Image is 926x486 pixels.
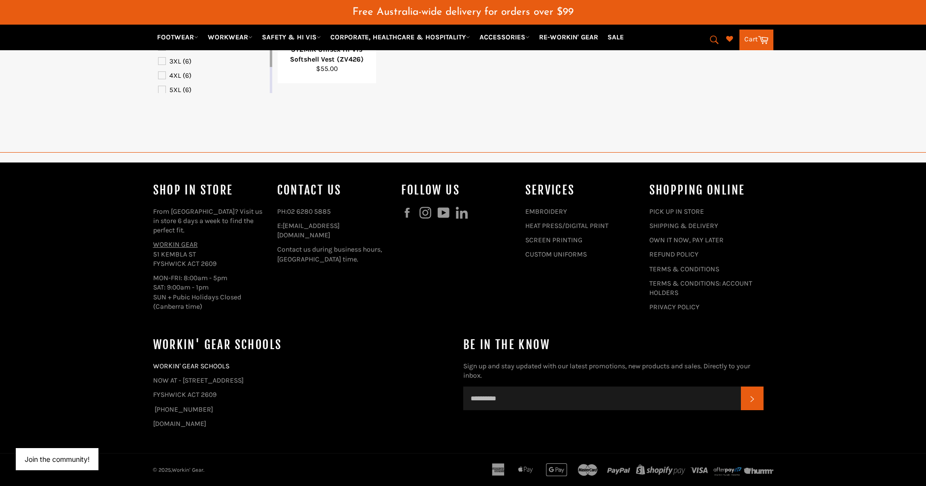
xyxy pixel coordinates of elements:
h4: services [525,182,639,198]
span: 5XL [169,86,181,94]
span: XXL [169,43,182,51]
a: 4XL [158,70,268,81]
a: Workin' Gear [172,467,203,473]
span: (6) [183,43,192,51]
a: WORKIN' GEAR SCHOOLS [153,362,229,370]
a: HEAT PRESS/DIGITAL PRINT [525,222,608,230]
p: MON-FRI: 8:00am - 5pm SAT: 9:00am - 1pm SUN + Pubic Holidays Closed (Canberra time) [153,273,267,311]
a: Cart [739,30,773,50]
a: SCREEN PRINTING [525,236,582,244]
a: WORKIN GEAR [153,240,198,249]
a: 02 6280 5885 [287,207,331,216]
p: 51 KEMBLA ST FYSHWICK ACT 2609 [153,240,267,268]
a: 3XL [158,56,268,67]
h4: Contact Us [277,182,391,198]
a: SALE [604,29,628,46]
p: NOW AT - [STREET_ADDRESS] [153,376,453,385]
a: RE-WORKIN' GEAR [535,29,602,46]
h4: WORKIN' GEAR SCHOOLS [153,337,453,353]
span: (6) [183,57,192,65]
a: [EMAIL_ADDRESS][DOMAIN_NAME] [277,222,340,239]
button: Join the community! [25,455,90,463]
a: WORKWEAR [204,29,256,46]
h4: Shop In Store [153,182,267,198]
p: Sign up and stay updated with our latest promotions, new products and sales. Directly to your inbox. [463,361,764,381]
a: [PHONE_NUMBER] [155,405,213,414]
a: CORPORATE, HEALTHCARE & HOSPITALITY [326,29,474,46]
span: 3XL [169,57,181,65]
a: TERMS & CONDITIONS: ACCOUNT HOLDERS [649,279,752,297]
a: SAFETY & HI VIS [258,29,325,46]
img: humm_logo_gray.png [744,468,773,474]
a: PICK UP IN STORE [649,207,704,216]
a: 5XL [158,85,268,96]
a: SHIPPING & DELIVERY [649,222,718,230]
a: ACCESSORIES [476,29,534,46]
p: PH: [277,207,391,216]
span: (6) [183,86,192,94]
a: EMBROIDERY [525,207,567,216]
h4: SHOPPING ONLINE [649,182,764,198]
a: [DOMAIN_NAME] [153,420,206,428]
a: TERMS & CONDITIONS [649,265,719,273]
p: From [GEOGRAPHIC_DATA]? Visit us in store 6 days a week to find the perfect fit. [153,207,267,235]
a: CUSTOM UNIFORMS [525,250,587,259]
a: PRIVACY POLICY [649,303,700,311]
div: SYZMIK Unisex Hi Vis Softshell Vest (ZV426) [284,45,370,64]
p: E: [277,221,391,240]
h4: Be in the know [463,337,764,353]
a: REFUND POLICY [649,250,699,259]
p: Contact us during business hours, [GEOGRAPHIC_DATA] time. [277,245,391,264]
img: Afterpay-Logo-on-dark-bg_large.png [713,466,742,477]
small: © 2025, . [153,467,204,473]
h4: Follow us [401,182,515,198]
span: (6) [183,71,192,80]
p: FYSHWICK ACT 2609 [153,390,453,399]
span: Free Australia-wide delivery for orders over $99 [352,7,574,17]
a: FOOTWEAR [153,29,202,46]
span: 4XL [169,71,181,80]
a: OWN IT NOW, PAY LATER [649,236,724,244]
